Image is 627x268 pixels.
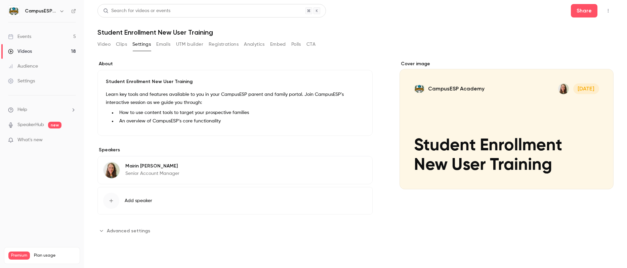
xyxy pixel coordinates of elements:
p: Learn key tools and features available to you in your CampusESP parent and family portal. Join Ca... [106,90,364,107]
li: How to use content tools to target your prospective families [117,109,364,116]
label: About [97,61,373,67]
div: Settings [8,78,35,84]
span: Help [17,106,27,113]
button: Analytics [244,39,265,50]
button: Clips [116,39,127,50]
div: Mairin MatthewsMairin [PERSON_NAME]Senior Account Manager [97,156,373,184]
span: Advanced settings [107,227,150,234]
div: Search for videos or events [103,7,170,14]
button: CTA [306,39,316,50]
img: CampusESP Academy [8,6,19,16]
span: Plan usage [34,253,76,258]
section: Cover image [400,61,614,189]
label: Speakers [97,147,373,153]
span: new [48,122,61,128]
button: Embed [270,39,286,50]
section: Advanced settings [97,225,373,236]
button: Top Bar Actions [603,5,614,16]
button: Settings [132,39,151,50]
span: Premium [8,252,30,260]
span: Add speaker [125,197,152,204]
button: Advanced settings [97,225,154,236]
p: Student Enrollment New User Training [106,78,364,85]
iframe: Noticeable Trigger [68,137,76,143]
div: Events [8,33,31,40]
span: What's new [17,137,43,144]
button: Emails [156,39,170,50]
button: Add speaker [97,187,373,215]
p: Senior Account Manager [125,170,179,177]
button: Share [571,4,597,17]
img: Mairin Matthews [103,162,120,178]
button: Video [97,39,111,50]
button: Polls [291,39,301,50]
h1: Student Enrollment New User Training [97,28,614,36]
h6: CampusESP Academy [25,8,56,14]
div: Audience [8,63,38,70]
div: Videos [8,48,32,55]
button: UTM builder [176,39,203,50]
button: Registrations [209,39,239,50]
li: help-dropdown-opener [8,106,76,113]
li: An overview of CampusESP’s core functionality [117,118,364,125]
p: Mairin [PERSON_NAME] [125,163,179,169]
a: SpeakerHub [17,121,44,128]
label: Cover image [400,61,614,67]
